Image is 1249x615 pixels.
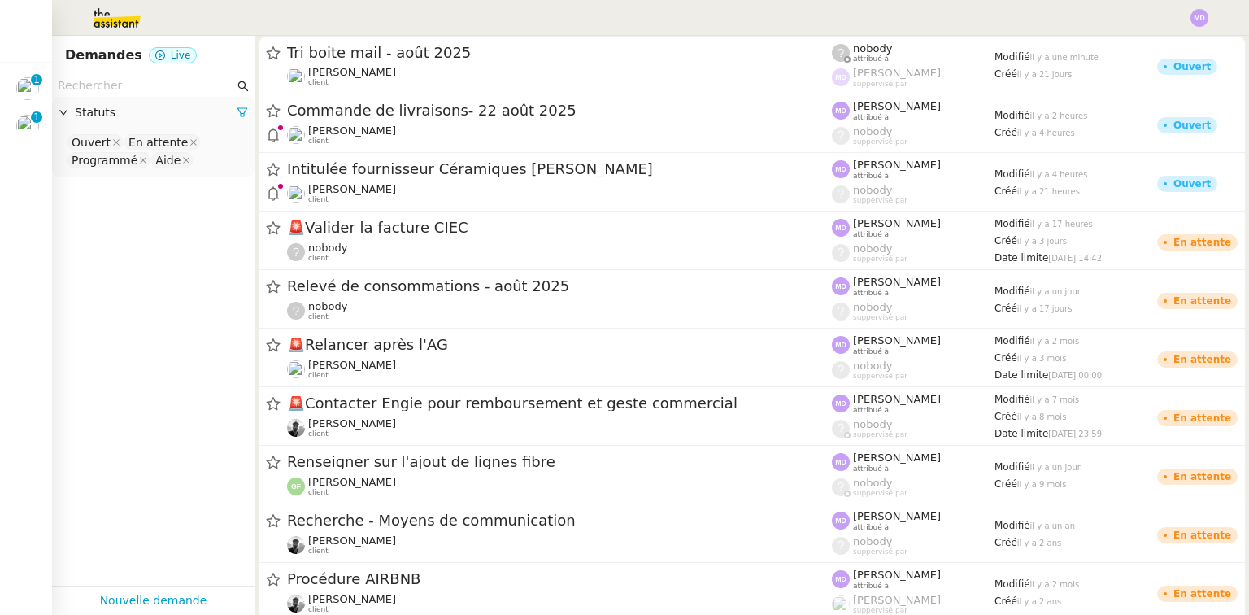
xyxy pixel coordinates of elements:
span: [PERSON_NAME] [853,334,941,347]
span: Valider la facture CIEC [287,220,832,235]
app-user-label: attribué à [832,276,994,297]
span: il y a 17 heures [1030,220,1093,229]
span: Intitulée fournisseur Céramiques [PERSON_NAME] [287,162,832,177]
span: [PERSON_NAME] [853,393,941,405]
app-user-label: attribué à [832,334,994,355]
span: il y a une minute [1030,53,1099,62]
span: Modifié [994,51,1030,63]
span: Statuts [75,103,237,122]
span: [PERSON_NAME] [853,594,941,606]
span: Créé [994,127,1017,138]
span: Live [171,50,191,61]
img: svg [832,160,850,178]
app-user-label: attribué à [832,217,994,238]
div: Statuts [52,97,255,129]
span: Modifié [994,578,1030,590]
span: nobody [853,477,892,489]
input: Rechercher [58,76,234,95]
span: Modifié [994,394,1030,405]
app-user-detailed-label: client [287,183,832,204]
img: users%2F9mvJqJUvllffspLsQzytnd0Nt4c2%2Favatar%2F82da88e3-d90d-4e39-b37d-dcb7941179ae [287,68,305,85]
img: svg [832,219,850,237]
app-user-label: suppervisé par [832,301,994,322]
span: client [308,430,329,438]
span: client [308,488,329,497]
div: En attente [1173,238,1231,247]
span: il y a 2 ans [1017,597,1061,606]
app-user-label: attribué à [832,100,994,121]
img: svg [832,277,850,295]
div: Ouvert [72,135,111,150]
span: nobody [853,125,892,137]
app-user-detailed-label: client [287,242,832,263]
app-user-detailed-label: client [287,534,832,556]
span: Contacter Engie pour remboursement et geste commercial [287,396,832,411]
span: Créé [994,185,1017,197]
app-user-label: suppervisé par [832,535,994,556]
img: svg [832,512,850,530]
span: il y a 3 mois [1017,354,1067,363]
div: Aide [155,153,181,168]
nz-select-item: Programmé [67,152,150,168]
span: Procédure AIRBNB [287,572,832,587]
span: [PERSON_NAME] [308,124,396,137]
img: svg [832,336,850,354]
span: Créé [994,303,1017,314]
span: Créé [994,478,1017,490]
nz-select-item: Ouvert [67,134,123,150]
span: Date limite [994,252,1048,264]
span: [PERSON_NAME] [853,451,941,464]
span: 🚨 [287,395,305,412]
span: nobody [853,360,892,372]
span: il y a un jour [1030,463,1081,472]
app-user-detailed-label: client [287,593,832,614]
nz-badge-sup: 1 [31,74,42,85]
span: attribué à [853,55,889,63]
span: [PERSON_NAME] [853,569,941,581]
span: Modifié [994,461,1030,473]
div: En attente [128,135,188,150]
span: il y a 7 mois [1030,395,1080,404]
span: suppervisé par [853,80,907,89]
span: il y a 2 ans [1017,539,1061,547]
app-user-detailed-label: client [287,359,832,380]
span: Tri boite mail - août 2025 [287,46,832,60]
span: 🚨 [287,336,305,353]
img: ee3399b4-027e-46f8-8bb8-fca30cb6f74c [287,419,305,437]
app-user-label: attribué à [832,393,994,414]
span: Modifié [994,520,1030,531]
span: client [308,605,329,614]
span: Créé [994,411,1017,422]
span: Créé [994,235,1017,246]
span: Créé [994,595,1017,607]
span: il y a 2 mois [1030,337,1080,346]
span: nobody [853,418,892,430]
span: il y a 4 heures [1017,129,1075,137]
span: Modifié [994,168,1030,180]
app-user-detailed-label: client [287,124,832,146]
span: attribué à [853,465,889,473]
span: [PERSON_NAME] [308,66,396,78]
span: il y a 17 jours [1017,304,1073,313]
span: attribué à [853,523,889,532]
span: Recherche - Moyens de communication [287,513,832,528]
div: En attente [1173,472,1231,482]
span: suppervisé par [853,430,907,439]
app-user-label: suppervisé par [832,594,994,615]
span: Relevé de consommations - août 2025 [287,279,832,294]
span: il y a 21 jours [1017,70,1073,79]
span: il y a un jour [1030,287,1081,296]
span: [PERSON_NAME] [853,100,941,112]
div: En attente [1173,413,1231,423]
span: nobody [308,300,347,312]
app-user-detailed-label: client [287,476,832,497]
span: client [308,195,329,204]
span: client [308,78,329,87]
span: Date limite [994,428,1048,439]
img: users%2FxCwB1pXZRPOJFRNlJ86Onbfypl03%2Favatar%2Fguigui-removebg-preview.png [832,595,850,613]
span: nobody [853,184,892,196]
span: [PERSON_NAME] [853,67,941,79]
app-user-label: suppervisé par [832,67,994,88]
span: Date limite [994,369,1048,381]
span: Créé [994,537,1017,548]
